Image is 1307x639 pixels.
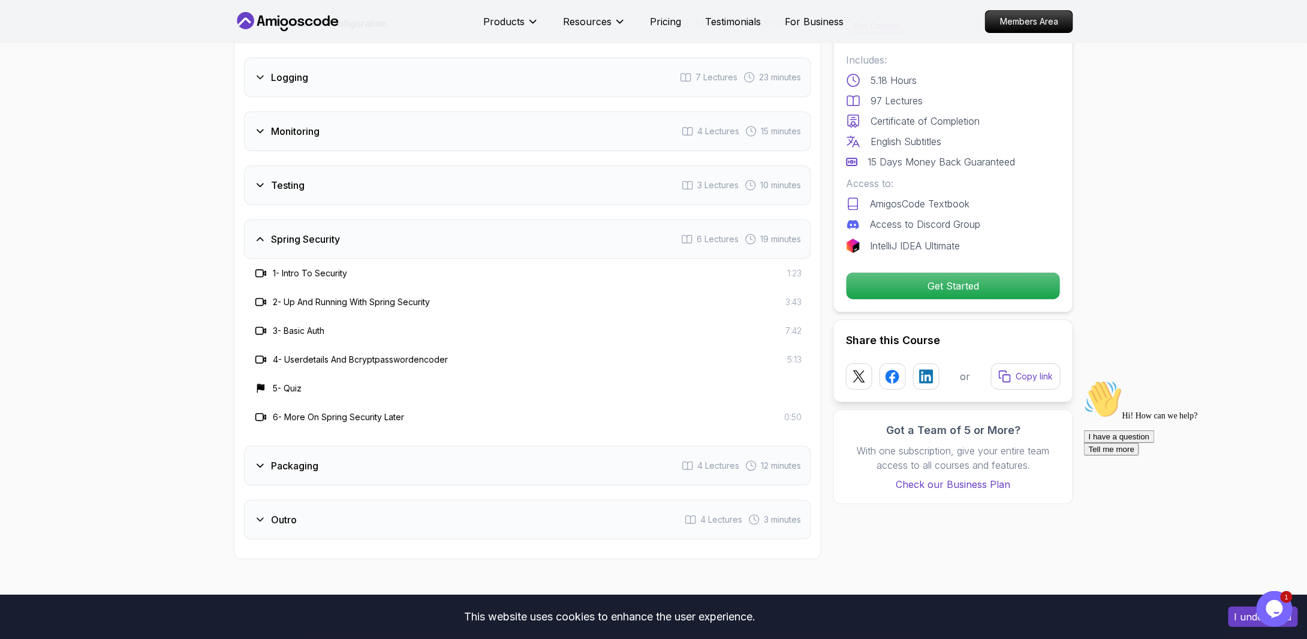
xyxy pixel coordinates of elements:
p: Products [483,14,525,29]
div: This website uses cookies to enhance the user experience. [9,604,1210,630]
span: 4 Lectures [697,460,739,472]
p: Copy link [1016,370,1053,382]
p: AmigosCode Textbook [870,197,969,211]
img: jetbrains logo [846,239,860,253]
p: English Subtitles [871,134,941,149]
span: 1:23 [787,267,802,279]
h3: Spring Security [271,232,340,246]
p: IntelliJ IDEA Ultimate [870,239,960,253]
button: Copy link [991,363,1061,390]
span: 0:50 [784,411,802,423]
button: Tell me more [5,68,60,80]
span: 4 Lectures [697,125,739,137]
span: 4 Lectures [700,514,742,526]
button: Monitoring4 Lectures 15 minutes [244,111,811,151]
img: :wave: [5,5,43,43]
button: Resources [563,14,626,38]
p: Includes: [846,53,1061,67]
iframe: chat widget [1079,375,1295,585]
span: 3 minutes [764,514,801,526]
button: Packaging4 Lectures 12 minutes [244,446,811,486]
h3: Got a Team of 5 or More? [846,422,1061,439]
button: Get Started [846,272,1061,300]
p: Resources [563,14,612,29]
span: 3:43 [785,296,802,308]
p: With one subscription, give your entire team access to all courses and features. [846,444,1061,472]
p: or [960,369,971,384]
h3: Logging [271,70,308,85]
h3: 3 - Basic Auth [273,325,324,337]
span: 23 minutes [759,71,801,83]
a: Check our Business Plan [846,477,1061,492]
button: Logging7 Lectures 23 minutes [244,58,811,97]
p: Certificate of Completion [871,114,980,128]
p: Members Area [986,11,1073,32]
h3: 1 - Intro To Security [273,267,347,279]
p: 15 Days Money Back Guaranteed [868,155,1015,169]
h3: Testing [271,178,305,192]
p: Access to: [846,176,1061,191]
a: For Business [785,14,844,29]
h3: Monitoring [271,124,320,138]
p: 97 Lectures [871,94,923,108]
h3: 5 - Quiz [273,382,302,394]
button: Outro4 Lectures 3 minutes [244,500,811,539]
h3: Packaging [271,459,318,473]
span: 19 minutes [760,233,801,245]
div: 👋Hi! How can we help?I have a questionTell me more [5,5,221,80]
h3: 4 - Userdetails And Bcryptpasswordencoder [273,354,448,366]
span: 12 minutes [761,460,801,472]
button: I have a question [5,55,76,68]
span: 7 Lectures [695,71,737,83]
a: Pricing [650,14,681,29]
span: 10 minutes [760,179,801,191]
a: Members Area [985,10,1073,33]
button: Accept cookies [1228,607,1298,627]
span: Hi! How can we help? [5,36,119,45]
p: 5.18 Hours [871,73,917,88]
h2: Share this Course [846,332,1061,349]
a: Testimonials [705,14,761,29]
p: Get Started [847,273,1060,299]
span: 6 Lectures [697,233,739,245]
p: Access to Discord Group [870,217,980,231]
h3: 6 - More On Spring Security Later [273,411,404,423]
h3: Outro [271,513,297,527]
span: 7:42 [785,325,802,337]
span: 5:13 [787,354,802,366]
iframe: chat widget [1257,591,1295,627]
span: 15 minutes [761,125,801,137]
button: Testing3 Lectures 10 minutes [244,165,811,205]
span: 3 Lectures [697,179,739,191]
button: Products [483,14,539,38]
button: Spring Security6 Lectures 19 minutes [244,219,811,259]
h3: 2 - Up And Running With Spring Security [273,296,430,308]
